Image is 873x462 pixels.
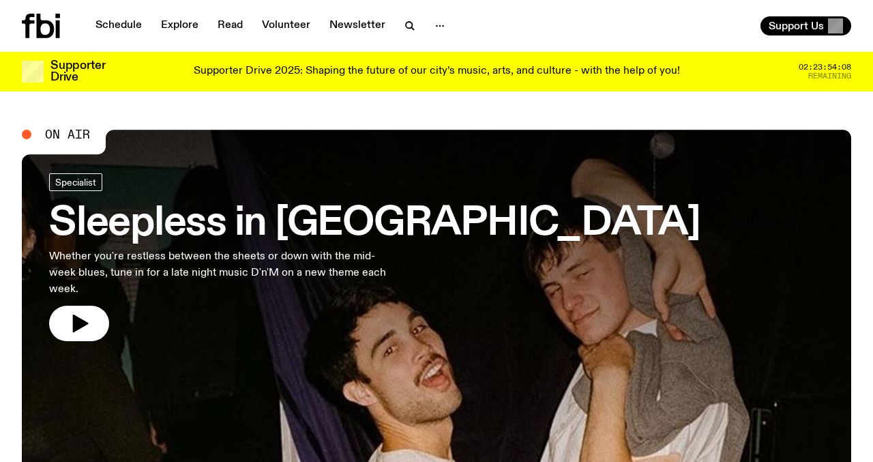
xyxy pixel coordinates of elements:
[769,20,824,32] span: Support Us
[49,248,398,298] p: Whether you're restless between the sheets or down with the mid-week blues, tune in for a late ni...
[49,173,700,341] a: Sleepless in [GEOGRAPHIC_DATA]Whether you're restless between the sheets or down with the mid-wee...
[49,173,102,191] a: Specialist
[49,205,700,243] h3: Sleepless in [GEOGRAPHIC_DATA]
[194,66,680,78] p: Supporter Drive 2025: Shaping the future of our city’s music, arts, and culture - with the help o...
[760,16,851,35] button: Support Us
[153,16,207,35] a: Explore
[55,177,96,187] span: Specialist
[799,63,851,71] span: 02:23:54:08
[50,60,105,83] h3: Supporter Drive
[254,16,319,35] a: Volunteer
[808,72,851,80] span: Remaining
[209,16,251,35] a: Read
[45,128,90,141] span: On Air
[87,16,150,35] a: Schedule
[321,16,394,35] a: Newsletter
